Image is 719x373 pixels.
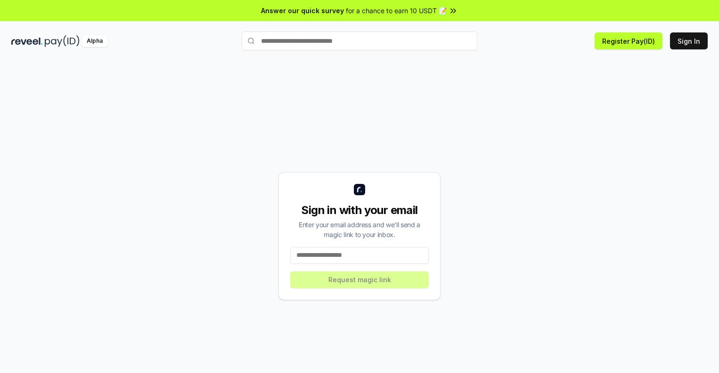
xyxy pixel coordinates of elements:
img: logo_small [354,184,365,195]
img: reveel_dark [11,35,43,47]
span: Answer our quick survey [261,6,344,16]
button: Register Pay(ID) [595,32,662,49]
div: Sign in with your email [290,203,429,218]
div: Alpha [82,35,108,47]
div: Enter your email address and we’ll send a magic link to your inbox. [290,220,429,239]
button: Sign In [670,32,708,49]
span: for a chance to earn 10 USDT 📝 [346,6,447,16]
img: pay_id [45,35,80,47]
